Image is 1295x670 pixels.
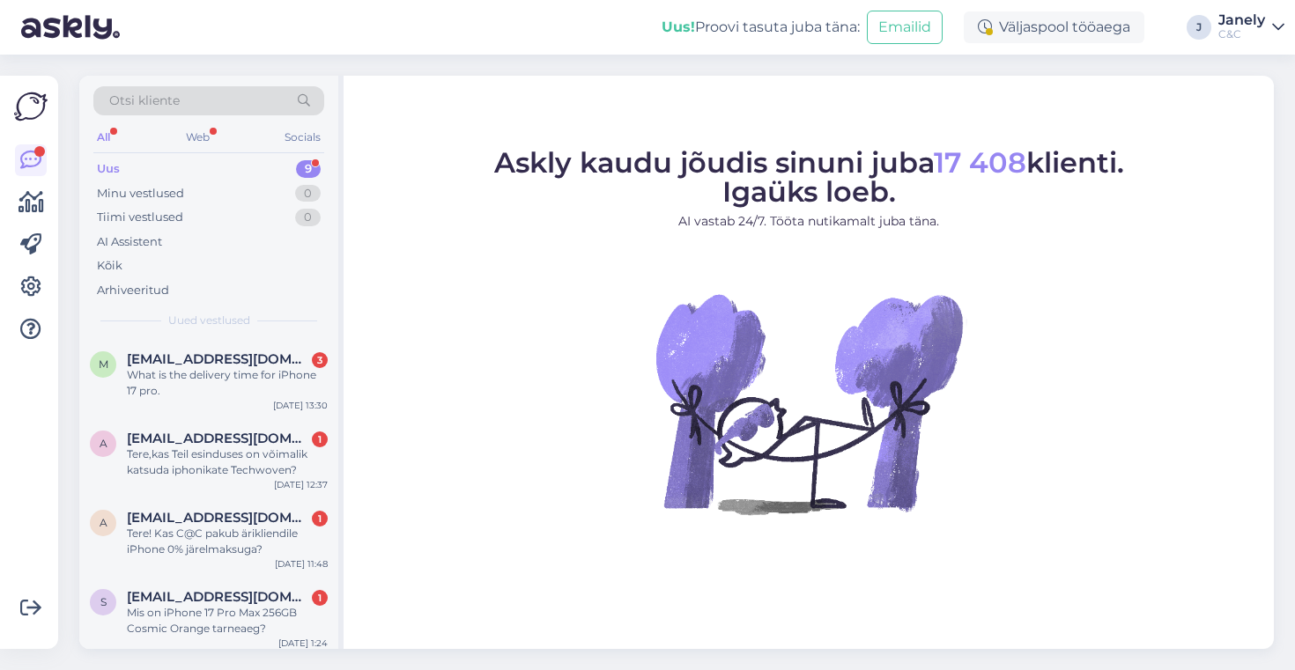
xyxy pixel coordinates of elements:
div: 0 [295,209,321,226]
div: [DATE] 11:48 [275,557,328,571]
div: 9 [296,160,321,178]
div: Tere,kas Teil esinduses on võimalik katsuda iphonikate Techwoven? [127,446,328,478]
div: [DATE] 13:30 [273,399,328,412]
div: 1 [312,511,328,526]
div: J [1187,15,1211,40]
div: Janely [1218,13,1265,27]
span: a [100,516,107,529]
p: AI vastab 24/7. Tööta nutikamalt juba täna. [494,212,1124,231]
div: 0 [295,185,321,202]
span: S [100,595,107,608]
span: Siim@multiland.ee [127,589,310,605]
div: AI Assistent [97,233,162,251]
div: Socials [281,126,324,149]
span: Askly kaudu jõudis sinuni juba klienti. Igaüks loeb. [494,145,1124,209]
div: Kõik [97,257,122,275]
span: 17 408 [934,145,1026,180]
div: Väljaspool tööaega [964,11,1144,43]
div: 1 [312,431,328,447]
span: Uued vestlused [168,313,250,328]
img: Askly Logo [14,90,48,123]
div: Arhiveeritud [97,282,169,299]
span: md.ashrafulshuvo@gmail.com [127,351,310,367]
div: [DATE] 12:37 [274,478,328,491]
div: Tere! Kas C@C pakub ärikliendile iPhone 0% järelmaksuga? [127,526,328,557]
div: Tiimi vestlused [97,209,183,226]
div: Web [182,126,213,149]
span: m [99,357,108,371]
img: No Chat active [650,245,967,562]
a: JanelyC&C [1218,13,1284,41]
div: What is the delivery time for iPhone 17 pro. [127,367,328,399]
div: Minu vestlused [97,185,184,202]
span: a.grahovskaja@mail.ru [127,431,310,446]
div: Proovi tasuta juba täna: [662,17,860,38]
b: Uus! [662,18,695,35]
div: [DATE] 1:24 [278,637,328,650]
div: C&C [1218,27,1265,41]
button: Emailid [867,11,943,44]
div: 3 [312,352,328,368]
span: arman.liblik@gmail.com [127,510,310,526]
div: Uus [97,160,120,178]
div: Mis on iPhone 17 Pro Max 256GB Cosmic Orange tarneaeg? [127,605,328,637]
span: a [100,437,107,450]
div: All [93,126,114,149]
div: 1 [312,590,328,606]
span: Otsi kliente [109,92,180,110]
